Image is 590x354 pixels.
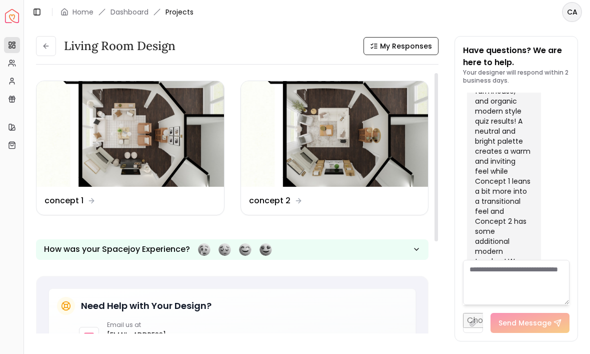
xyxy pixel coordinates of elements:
[72,7,93,17] a: Home
[36,81,224,215] a: concept 1concept 1
[5,9,19,23] img: Spacejoy Logo
[363,37,438,55] button: My Responses
[64,38,175,54] h3: Living Room design
[463,69,569,85] p: Your designer will respond within 2 business days.
[36,239,428,260] button: How was your Spacejoy Experience?Feeling terribleFeeling badFeeling goodFeeling awesome
[380,41,432,51] span: My Responses
[110,7,148,17] a: Dashboard
[60,7,193,17] nav: breadcrumb
[463,45,569,69] p: Have questions? We are here to help.
[563,3,581,21] span: CA
[562,2,582,22] button: CA
[241,81,428,187] img: concept 2
[5,9,19,23] a: Spacejoy
[81,299,211,313] h5: Need Help with Your Design?
[249,195,290,207] dd: concept 2
[107,321,166,329] p: Email us at
[36,81,224,187] img: concept 1
[107,329,166,353] a: [EMAIL_ADDRESS][DOMAIN_NAME]
[240,81,429,215] a: concept 2concept 2
[165,7,193,17] span: Projects
[44,243,190,255] p: How was your Spacejoy Experience?
[44,195,83,207] dd: concept 1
